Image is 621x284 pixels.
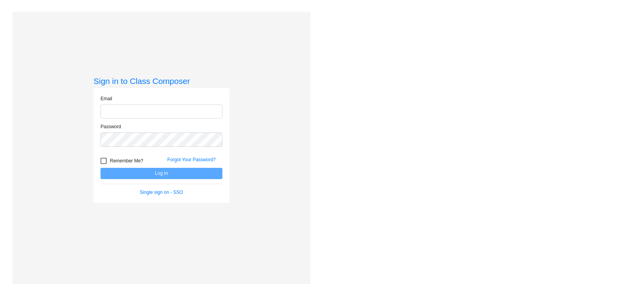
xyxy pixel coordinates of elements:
label: Email [101,95,112,102]
button: Log In [101,168,222,179]
a: Single sign on - SSO [140,190,183,195]
label: Password [101,123,121,130]
span: Remember Me? [110,156,143,166]
h3: Sign in to Class Composer [94,76,229,86]
a: Forgot Your Password? [167,157,216,162]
